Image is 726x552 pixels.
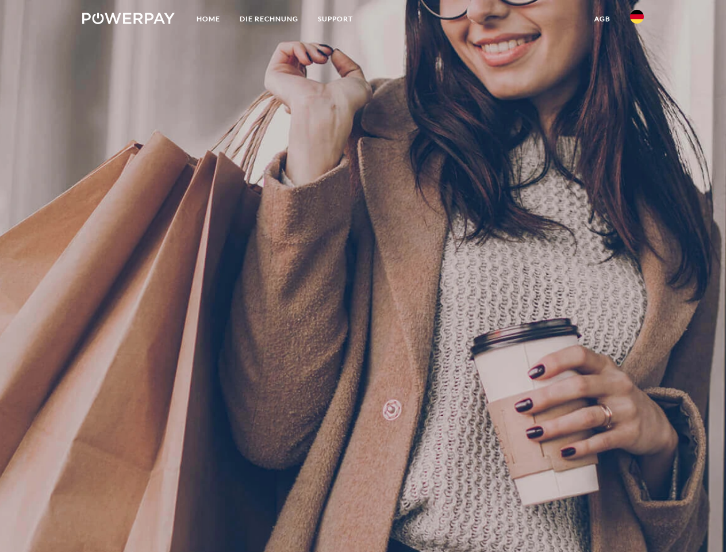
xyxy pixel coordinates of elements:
[308,9,363,29] a: SUPPORT
[585,9,620,29] a: agb
[630,10,644,24] img: de
[82,13,175,24] img: logo-powerpay-white.svg
[230,9,308,29] a: DIE RECHNUNG
[187,9,230,29] a: Home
